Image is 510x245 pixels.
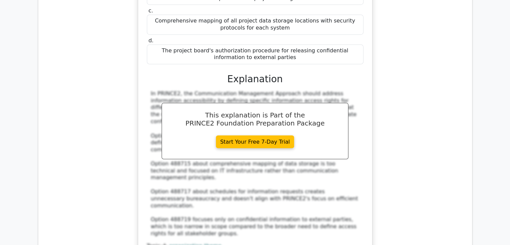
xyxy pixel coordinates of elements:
[149,7,153,14] span: c.
[151,73,359,85] h3: Explanation
[216,135,294,148] a: Start Your Free 7-Day Trial
[149,37,154,44] span: d.
[147,44,363,64] div: The project board's authorization procedure for releasing confidential information to external pa...
[151,90,359,237] div: In PRINCE2, the Communication Management Approach should address information accessibility by def...
[147,14,363,35] div: Comprehensive mapping of all project data storage locations with security protocols for each system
